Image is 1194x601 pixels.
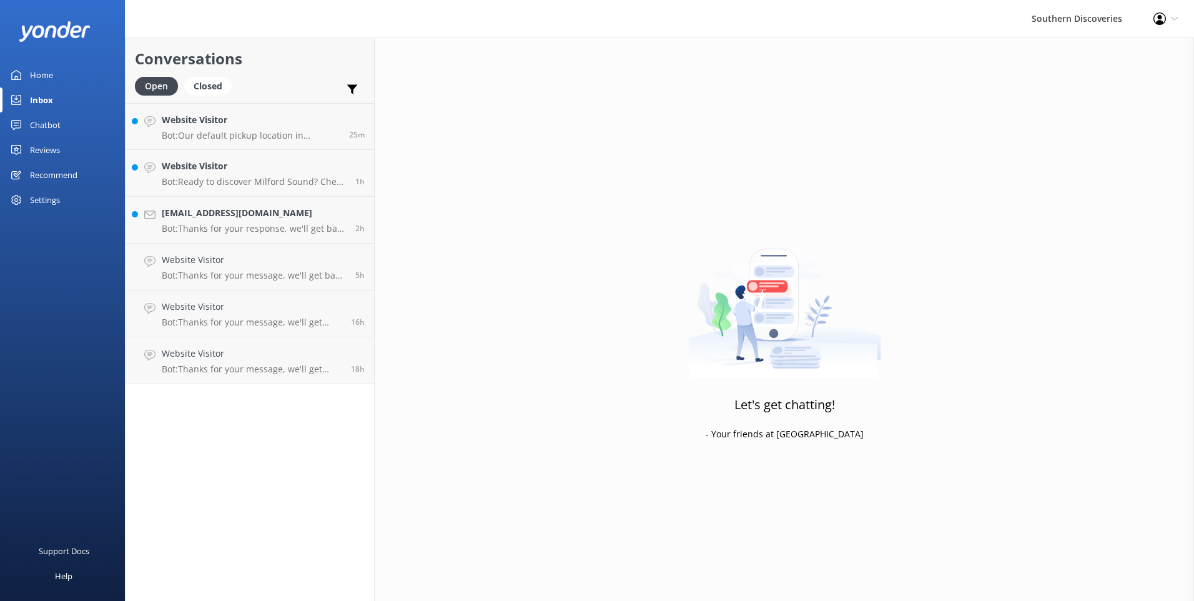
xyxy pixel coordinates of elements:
a: Open [135,79,184,92]
div: Settings [30,187,60,212]
div: Inbox [30,87,53,112]
span: Sep 28 2025 09:11am (UTC +13:00) Pacific/Auckland [355,270,365,281]
h4: Website Visitor [162,347,342,360]
p: Bot: Thanks for your message, we'll get back to you as soon as we can. You're also welcome to kee... [162,317,342,328]
div: Support Docs [39,539,89,564]
div: Home [30,62,53,87]
div: Recommend [30,162,77,187]
p: Bot: Thanks for your message, we'll get back to you as soon as we can. You're also welcome to kee... [162,364,342,375]
div: Closed [184,77,232,96]
p: Bot: Thanks for your message, we'll get back to you as soon as we can. You're also welcome to kee... [162,270,346,281]
h2: Conversations [135,47,365,71]
span: Sep 27 2025 07:27pm (UTC +13:00) Pacific/Auckland [351,364,365,374]
a: Closed [184,79,238,92]
h4: Website Visitor [162,159,346,173]
h4: Website Visitor [162,253,346,267]
a: Website VisitorBot:Thanks for your message, we'll get back to you as soon as we can. You're also ... [126,337,374,384]
h4: [EMAIL_ADDRESS][DOMAIN_NAME] [162,206,346,220]
p: Bot: Thanks for your response, we'll get back to you as soon as we can during opening hours. [162,223,346,234]
a: Website VisitorBot:Our default pickup location in [GEOGRAPHIC_DATA] is [STREET_ADDRESS]. If you n... [126,103,374,150]
p: - Your friends at [GEOGRAPHIC_DATA] [706,427,864,441]
p: Bot: Ready to discover Milford Sound? Check live availability and book your Milford Sound Nature ... [162,176,346,187]
span: Sep 28 2025 01:42pm (UTC +13:00) Pacific/Auckland [355,176,365,187]
span: Sep 28 2025 11:52am (UTC +13:00) Pacific/Auckland [355,223,365,234]
div: Reviews [30,137,60,162]
a: Website VisitorBot:Thanks for your message, we'll get back to you as soon as we can. You're also ... [126,291,374,337]
h3: Let's get chatting! [734,395,835,415]
h4: Website Visitor [162,300,342,314]
a: [EMAIL_ADDRESS][DOMAIN_NAME]Bot:Thanks for your response, we'll get back to you as soon as we can... [126,197,374,244]
div: Chatbot [30,112,61,137]
h4: Website Visitor [162,113,340,127]
p: Bot: Our default pickup location in [GEOGRAPHIC_DATA] is [STREET_ADDRESS]. If you need specific p... [162,130,340,141]
div: Help [55,564,72,589]
span: Sep 28 2025 02:22pm (UTC +13:00) Pacific/Auckland [349,129,365,140]
div: Open [135,77,178,96]
a: Website VisitorBot:Ready to discover Milford Sound? Check live availability and book your Milford... [126,150,374,197]
a: Website VisitorBot:Thanks for your message, we'll get back to you as soon as we can. You're also ... [126,244,374,291]
span: Sep 27 2025 08:54pm (UTC +13:00) Pacific/Auckland [351,317,365,327]
img: artwork of a man stealing a conversation from at giant smartphone [688,222,881,379]
img: yonder-white-logo.png [19,21,91,42]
